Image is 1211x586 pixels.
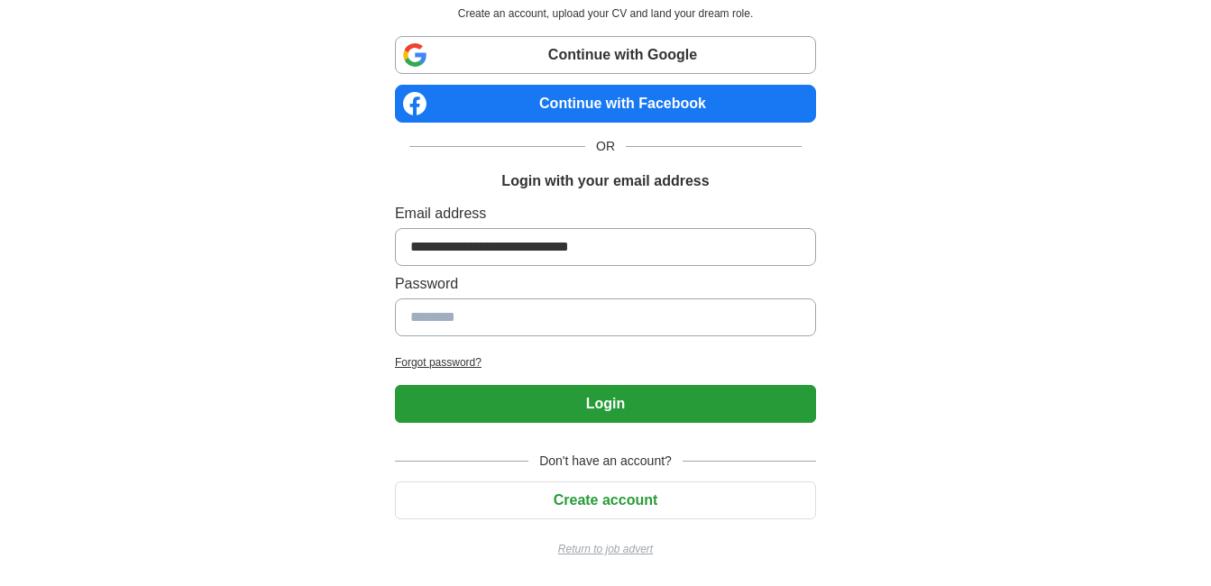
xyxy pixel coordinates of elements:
a: Forgot password? [395,354,816,371]
label: Password [395,273,816,295]
button: Create account [395,481,816,519]
label: Email address [395,203,816,224]
button: Login [395,385,816,423]
a: Create account [395,492,816,508]
span: OR [585,137,626,156]
a: Return to job advert [395,541,816,557]
h1: Login with your email address [501,170,709,192]
a: Continue with Google [395,36,816,74]
span: Don't have an account? [528,452,683,471]
a: Continue with Facebook [395,85,816,123]
p: Create an account, upload your CV and land your dream role. [399,5,812,22]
